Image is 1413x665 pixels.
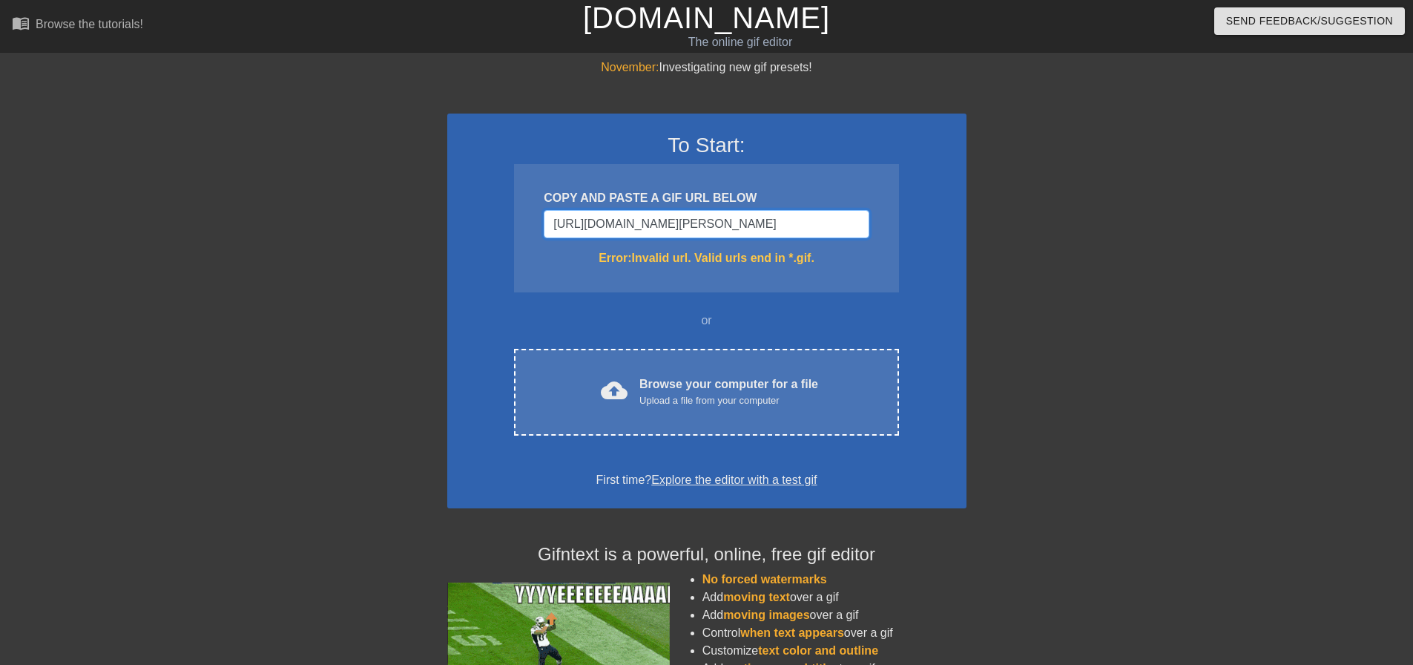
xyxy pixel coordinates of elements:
li: Control over a gif [702,624,966,642]
button: Send Feedback/Suggestion [1214,7,1405,35]
div: Investigating new gif presets! [447,59,966,76]
span: No forced watermarks [702,573,827,586]
div: Browse your computer for a file [639,376,818,408]
span: menu_book [12,14,30,32]
li: Add over a gif [702,589,966,606]
div: Upload a file from your computer [639,393,818,408]
li: Customize [702,642,966,660]
span: moving images [723,609,809,621]
span: Send Feedback/Suggestion [1226,12,1393,30]
div: The online gif editor [478,33,1002,51]
span: when text appears [740,626,844,639]
input: Username [544,210,869,238]
h4: Gifntext is a powerful, online, free gif editor [447,544,966,566]
span: cloud_upload [601,377,628,404]
li: Add over a gif [702,606,966,624]
h3: To Start: [467,133,947,158]
span: November: [601,61,659,73]
a: Explore the editor with a test gif [651,474,817,486]
div: or [486,312,928,330]
a: [DOMAIN_NAME] [583,1,830,34]
div: Error: Invalid url. Valid urls end in *.gif. [544,249,869,267]
div: First time? [467,471,947,489]
a: Browse the tutorials! [12,14,143,37]
span: moving text [723,591,790,603]
span: text color and outline [758,644,878,657]
div: COPY AND PASTE A GIF URL BELOW [544,189,869,207]
div: Browse the tutorials! [36,18,143,30]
